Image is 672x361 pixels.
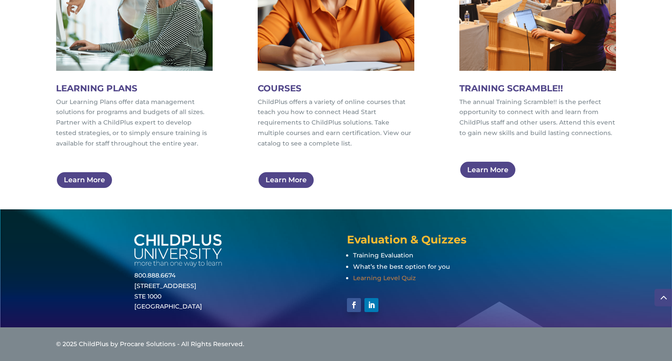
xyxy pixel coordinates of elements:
[134,282,202,311] a: [STREET_ADDRESS]STE 1000[GEOGRAPHIC_DATA]
[353,274,416,282] a: Learning Level Quiz
[347,234,537,250] h4: Evaluation & Quizzes
[258,83,301,94] span: COURSES
[258,171,315,189] a: Learn More
[353,251,413,259] a: Training Evaluation
[347,298,361,312] a: Follow on Facebook
[134,234,222,267] img: white-cpu-wordmark
[364,298,378,312] a: Follow on LinkedIn
[56,171,113,189] a: Learn More
[353,263,450,271] a: What’s the best option for you
[459,161,516,179] a: Learn More
[258,97,414,149] p: ChildPlus offers a variety of online courses that teach you how to connect Head Start requirement...
[459,83,563,94] span: TRAINING SCRAMBLE!!
[459,97,616,139] p: The annual Training Scramble!! is the perfect opportunity to connect with and learn from ChildPlu...
[56,97,213,149] p: Our Learning Plans offer data management solutions for programs and budgets of all sizes. Partner...
[56,83,137,94] span: LEARNING PLANS
[56,339,616,350] div: © 2025 ChildPlus by Procare Solutions - All Rights Reserved.
[134,271,175,279] a: 800.888.6674
[628,319,672,361] iframe: Chat Widget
